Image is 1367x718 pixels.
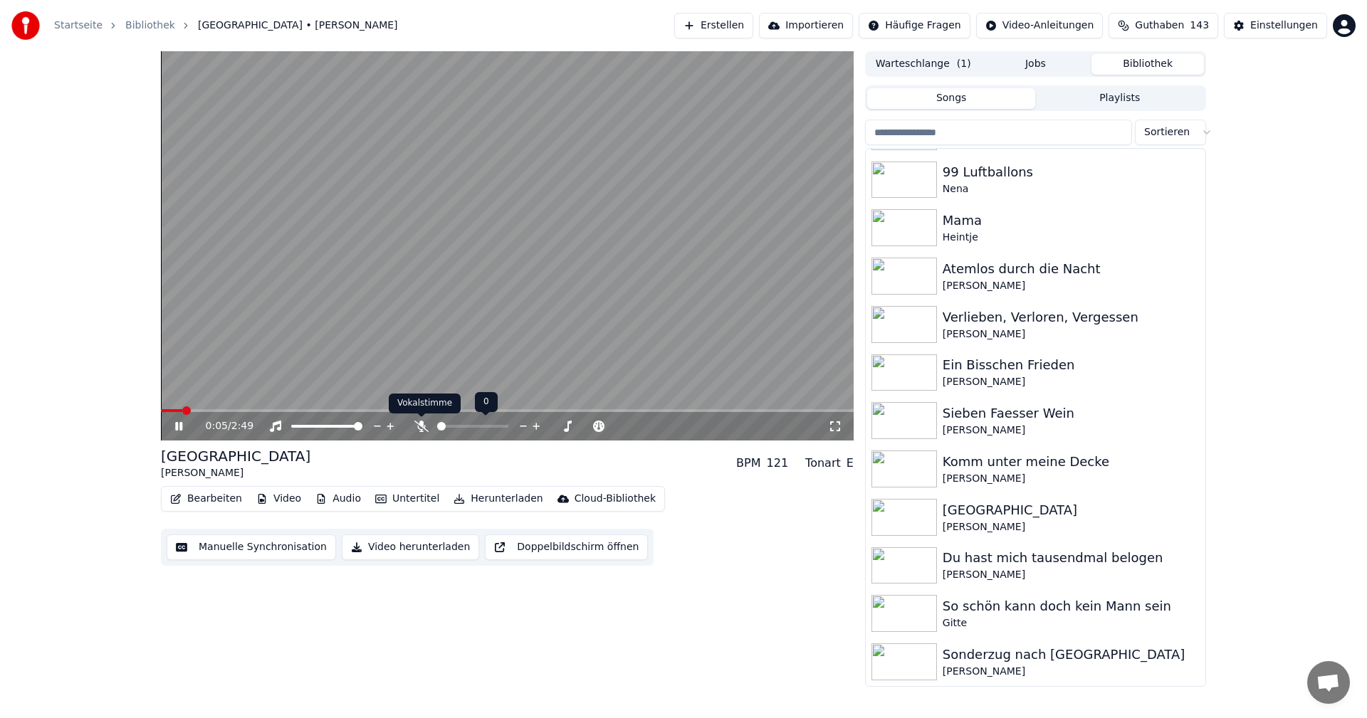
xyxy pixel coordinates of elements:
[161,466,310,480] div: [PERSON_NAME]
[847,455,854,472] div: E
[475,392,498,412] div: 0
[943,259,1200,279] div: Atemlos durch die Nacht
[805,455,841,472] div: Tonart
[943,307,1200,327] div: Verlieben, Verloren, Vergessen
[867,54,980,75] button: Warteschlange
[485,534,648,560] button: Doppelbildschirm öffnen
[943,279,1200,293] div: [PERSON_NAME]
[164,489,248,509] button: Bearbeiten
[976,13,1104,38] button: Video-Anleitungen
[943,596,1200,616] div: So schön kann doch kein Mann sein
[867,88,1036,109] button: Songs
[11,11,40,40] img: youka
[736,455,760,472] div: BPM
[1190,19,1209,33] span: 143
[957,57,971,71] span: ( 1 )
[1224,13,1327,38] button: Einstellungen
[1109,13,1218,38] button: Guthaben143
[370,489,445,509] button: Untertitel
[310,489,367,509] button: Audio
[1135,19,1184,33] span: Guthaben
[674,13,753,38] button: Erstellen
[759,13,853,38] button: Importieren
[943,403,1200,423] div: Sieben Faesser Wein
[448,489,548,509] button: Herunterladen
[389,394,461,413] div: Vokalstimme
[943,645,1200,665] div: Sonderzug nach [GEOGRAPHIC_DATA]
[1144,125,1190,139] span: Sortieren
[943,616,1200,630] div: Gitte
[943,423,1200,438] div: [PERSON_NAME]
[167,534,336,560] button: Manuelle Synchronisation
[206,419,240,433] div: /
[943,375,1200,389] div: [PERSON_NAME]
[943,355,1200,375] div: Ein Bisschen Frieden
[206,419,228,433] span: 0:05
[198,19,398,33] span: [GEOGRAPHIC_DATA] • [PERSON_NAME]
[943,327,1200,342] div: [PERSON_NAME]
[943,231,1200,245] div: Heintje
[54,19,398,33] nav: breadcrumb
[980,54,1092,75] button: Jobs
[767,455,789,472] div: 121
[125,19,175,33] a: Bibliothek
[161,446,310,466] div: [GEOGRAPHIC_DATA]
[943,500,1200,520] div: [GEOGRAPHIC_DATA]
[943,452,1200,472] div: Komm unter meine Decke
[943,472,1200,486] div: [PERSON_NAME]
[859,13,970,38] button: Häufige Fragen
[1307,661,1350,704] div: Chat öffnen
[943,211,1200,231] div: Mama
[251,489,307,509] button: Video
[943,182,1200,196] div: Nena
[943,520,1200,534] div: [PERSON_NAME]
[231,419,253,433] span: 2:49
[1091,54,1204,75] button: Bibliothek
[943,548,1200,568] div: Du hast mich tausendmal belogen
[943,162,1200,182] div: 99 Luftballons
[943,665,1200,679] div: [PERSON_NAME]
[1250,19,1318,33] div: Einstellungen
[575,492,656,506] div: Cloud-Bibliothek
[1035,88,1204,109] button: Playlists
[342,534,479,560] button: Video herunterladen
[943,568,1200,582] div: [PERSON_NAME]
[54,19,103,33] a: Startseite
